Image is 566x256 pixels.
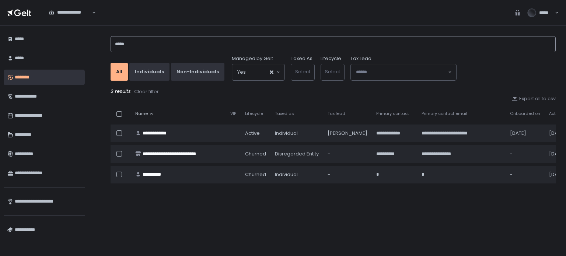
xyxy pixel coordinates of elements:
[171,63,224,81] button: Non-Individuals
[135,111,148,116] span: Name
[422,111,467,116] span: Primary contact email
[245,111,263,116] span: Lifecycle
[49,16,91,23] input: Search for option
[232,64,284,80] div: Search for option
[245,171,266,178] span: churned
[135,69,164,75] div: Individuals
[510,171,540,178] div: -
[350,55,371,62] span: Tax Lead
[111,88,556,95] div: 3 results
[246,69,269,76] input: Search for option
[328,151,367,157] div: -
[237,69,246,76] span: Yes
[275,171,319,178] div: Individual
[275,151,319,157] div: Disregarded Entity
[230,111,236,116] span: VIP
[356,69,447,76] input: Search for option
[116,69,122,75] div: All
[232,55,273,62] span: Managed by Gelt
[351,64,456,80] div: Search for option
[328,171,367,178] div: -
[328,130,367,137] div: [PERSON_NAME]
[512,95,556,102] button: Export all to csv
[325,68,340,75] span: Select
[245,151,266,157] span: churned
[376,111,409,116] span: Primary contact
[510,111,540,116] span: Onboarded on
[245,130,260,137] span: active
[321,55,341,62] label: Lifecycle
[510,130,540,137] div: [DATE]
[291,55,312,62] label: Taxed As
[111,63,128,81] button: All
[275,111,294,116] span: Taxed as
[270,70,273,74] button: Clear Selected
[328,111,345,116] span: Tax lead
[295,68,310,75] span: Select
[129,63,170,81] button: Individuals
[177,69,219,75] div: Non-Individuals
[275,130,319,137] div: Individual
[510,151,540,157] div: -
[134,88,159,95] button: Clear filter
[44,5,96,21] div: Search for option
